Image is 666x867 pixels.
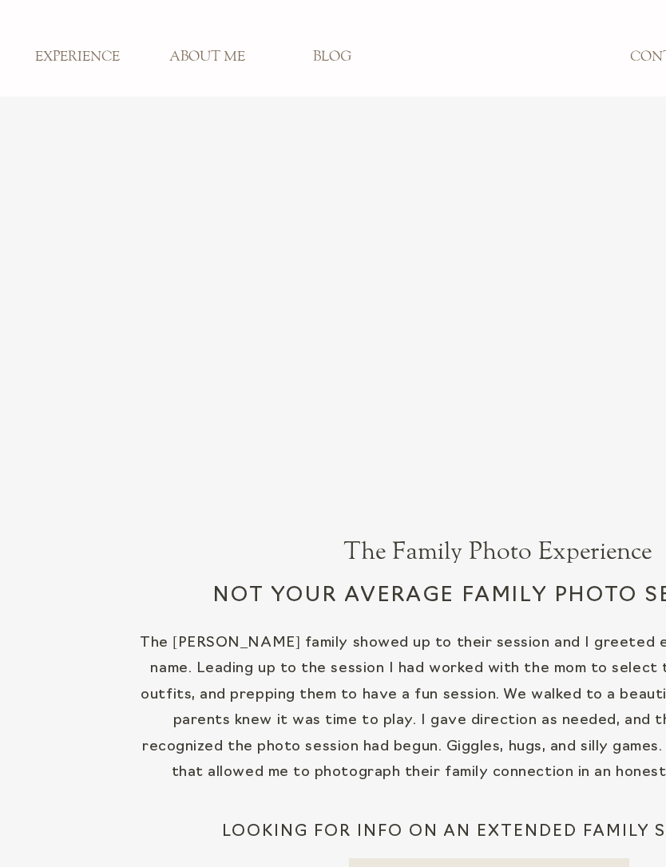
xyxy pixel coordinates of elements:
a: BLOG [279,49,385,66]
a: EXPERIENCE [25,49,130,66]
a: ABOUT ME [154,49,260,66]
